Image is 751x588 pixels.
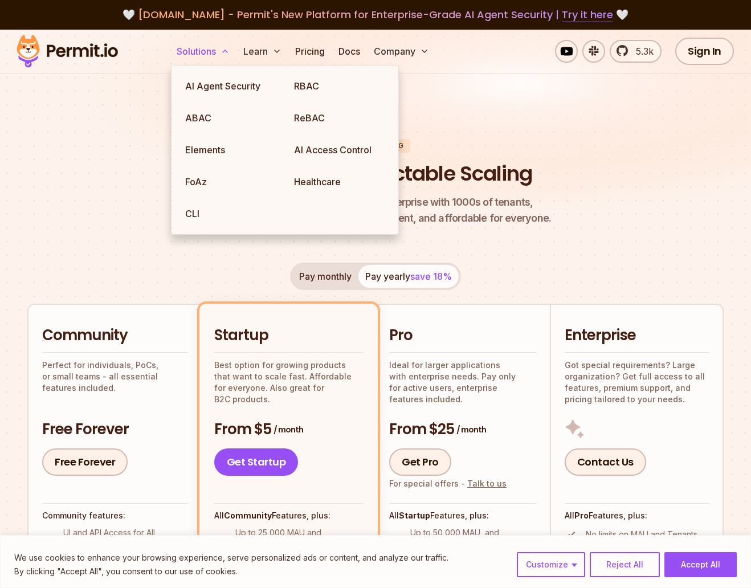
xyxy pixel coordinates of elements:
[214,419,364,440] h3: From $5
[176,134,285,166] a: Elements
[389,325,536,346] h2: Pro
[291,40,329,63] a: Pricing
[214,325,364,346] h2: Startup
[389,360,536,405] p: Ideal for larger applications with enterprise needs. Pay only for active users, enterprise featur...
[586,529,697,540] p: No limits on MAU and Tenants
[274,424,303,435] span: / month
[664,552,737,577] button: Accept All
[565,448,646,476] a: Contact Us
[389,419,536,440] h3: From $25
[176,70,285,102] a: AI Agent Security
[675,38,734,65] a: Sign In
[562,7,613,22] a: Try it here
[42,419,188,440] h3: Free Forever
[369,40,434,63] button: Company
[14,551,448,565] p: We use cookies to enhance your browsing experience, serve personalized ads or content, and analyz...
[214,360,364,405] p: Best option for growing products that want to scale fast. Affordable for everyone. Also great for...
[285,134,394,166] a: AI Access Control
[389,510,536,521] h4: All Features, plus:
[214,510,364,521] h4: All Features, plus:
[138,7,613,22] span: [DOMAIN_NAME] - Permit's New Platform for Enterprise-Grade AI Agent Security |
[176,102,285,134] a: ABAC
[42,360,188,394] p: Perfect for individuals, PoCs, or small teams - all essential features included.
[456,424,486,435] span: / month
[399,511,430,520] strong: Startup
[235,527,364,550] p: Up to 25,000 MAU and 100 Tenants
[565,325,709,346] h2: Enterprise
[629,44,654,58] span: 5.3k
[224,511,272,520] strong: Community
[590,552,660,577] button: Reject All
[285,70,394,102] a: RBAC
[63,527,188,561] p: UI and API Access for All Authorization Models ( , , , , )
[172,40,234,63] button: Solutions
[517,552,585,577] button: Customize
[565,510,709,521] h4: All Features, plus:
[389,448,451,476] a: Get Pro
[27,7,724,23] div: 🤍 🤍
[214,448,299,476] a: Get Startup
[292,265,358,288] button: Pay monthly
[42,510,188,521] h4: Community features:
[565,360,709,405] p: Got special requirements? Large organization? Get full access to all features, premium support, a...
[176,166,285,198] a: FoAz
[42,325,188,346] h2: Community
[467,479,507,488] a: Talk to us
[285,166,394,198] a: Healthcare
[410,527,536,550] p: Up to 50,000 MAU, and 20,000 Tenants
[14,565,448,578] p: By clicking "Accept All", you consent to our use of cookies.
[389,478,507,489] div: For special offers -
[610,40,662,63] a: 5.3k
[285,102,394,134] a: ReBAC
[574,511,589,520] strong: Pro
[239,40,286,63] button: Learn
[334,40,365,63] a: Docs
[11,32,123,71] img: Permit logo
[42,448,128,476] a: Free Forever
[176,198,285,230] a: CLI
